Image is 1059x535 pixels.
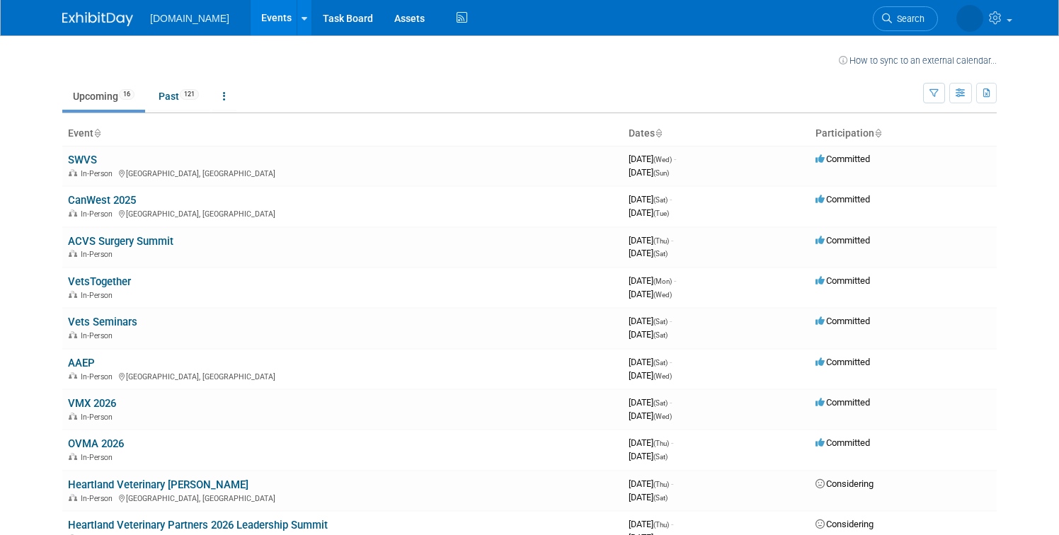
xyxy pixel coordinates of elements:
span: (Sat) [653,331,668,339]
img: David Han [956,5,983,32]
span: [DATE] [629,194,672,205]
span: (Sat) [653,196,668,204]
span: Committed [815,235,870,246]
span: In-Person [81,413,117,422]
span: (Wed) [653,413,672,420]
div: [GEOGRAPHIC_DATA], [GEOGRAPHIC_DATA] [68,207,617,219]
span: In-Person [81,209,117,219]
span: [DATE] [629,451,668,461]
span: (Sat) [653,250,668,258]
a: Vets Seminars [68,316,137,328]
a: Sort by Participation Type [874,127,881,139]
span: - [670,357,672,367]
span: Committed [815,316,870,326]
span: - [671,519,673,529]
th: Dates [623,122,810,146]
span: [DATE] [629,357,672,367]
span: In-Person [81,331,117,340]
span: [DATE] [629,207,669,218]
span: (Wed) [653,156,672,163]
span: - [674,154,676,164]
img: In-Person Event [69,169,77,176]
a: AAEP [68,357,95,369]
span: Considering [815,519,874,529]
img: In-Person Event [69,291,77,298]
a: Past121 [148,83,210,110]
a: Sort by Start Date [655,127,662,139]
span: Committed [815,357,870,367]
span: (Sun) [653,169,669,177]
span: (Thu) [653,521,669,529]
span: Search [892,13,925,24]
img: ExhibitDay [62,12,133,26]
span: [DATE] [629,478,673,489]
span: [DATE] [629,275,676,286]
a: VetsTogether [68,275,131,288]
span: [DATE] [629,316,672,326]
span: (Thu) [653,481,669,488]
span: - [670,397,672,408]
a: Upcoming16 [62,83,145,110]
span: (Sat) [653,453,668,461]
span: (Mon) [653,277,672,285]
a: ACVS Surgery Summit [68,235,173,248]
th: Event [62,122,623,146]
span: - [670,316,672,326]
span: [DATE] [629,289,672,299]
span: (Wed) [653,291,672,299]
span: [DATE] [629,397,672,408]
span: - [670,194,672,205]
a: VMX 2026 [68,397,116,410]
span: In-Person [81,453,117,462]
span: [DATE] [629,437,673,448]
span: In-Person [81,372,117,381]
img: In-Person Event [69,331,77,338]
span: 121 [180,89,199,100]
span: (Sat) [653,359,668,367]
span: Committed [815,275,870,286]
span: In-Person [81,494,117,503]
span: (Sat) [653,399,668,407]
span: [DATE] [629,248,668,258]
span: [DATE] [629,410,672,421]
span: [DATE] [629,167,669,178]
span: - [671,235,673,246]
span: In-Person [81,250,117,259]
img: In-Person Event [69,250,77,257]
img: In-Person Event [69,494,77,501]
a: Heartland Veterinary [PERSON_NAME] [68,478,248,491]
div: [GEOGRAPHIC_DATA], [GEOGRAPHIC_DATA] [68,370,617,381]
span: [DATE] [629,154,676,164]
img: In-Person Event [69,372,77,379]
a: Heartland Veterinary Partners 2026 Leadership Summit [68,519,328,531]
a: How to sync to an external calendar... [839,55,997,66]
span: Considering [815,478,874,489]
span: 16 [119,89,134,100]
span: (Sat) [653,494,668,502]
div: [GEOGRAPHIC_DATA], [GEOGRAPHIC_DATA] [68,167,617,178]
a: Search [873,6,938,31]
span: - [671,478,673,489]
a: OVMA 2026 [68,437,124,450]
span: [DATE] [629,519,673,529]
span: (Thu) [653,439,669,447]
img: In-Person Event [69,413,77,420]
span: In-Person [81,169,117,178]
span: [DATE] [629,235,673,246]
a: Sort by Event Name [93,127,101,139]
img: In-Person Event [69,209,77,217]
span: [DOMAIN_NAME] [150,13,229,24]
span: [DATE] [629,329,668,340]
a: SWVS [68,154,97,166]
span: (Thu) [653,237,669,245]
div: [GEOGRAPHIC_DATA], [GEOGRAPHIC_DATA] [68,492,617,503]
span: Committed [815,397,870,408]
span: - [674,275,676,286]
span: [DATE] [629,492,668,502]
span: [DATE] [629,370,672,381]
span: Committed [815,437,870,448]
span: (Wed) [653,372,672,380]
span: - [671,437,673,448]
span: In-Person [81,291,117,300]
a: CanWest 2025 [68,194,136,207]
